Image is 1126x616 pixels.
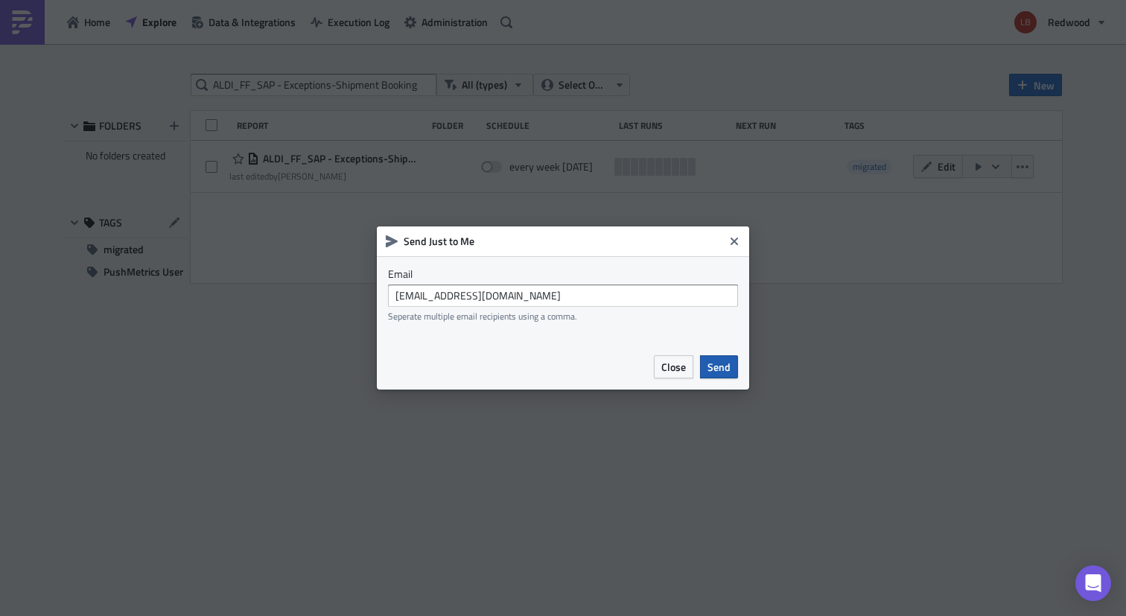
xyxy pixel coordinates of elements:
button: Send [700,355,738,378]
h6: Send Just to Me [404,235,724,248]
label: Email [388,267,738,281]
span: Send [707,359,731,375]
button: Close [654,355,693,378]
div: Open Intercom Messenger [1075,565,1111,601]
button: Close [723,230,745,253]
div: Seperate multiple email recipients using a comma. [388,311,738,322]
span: Close [661,359,686,375]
